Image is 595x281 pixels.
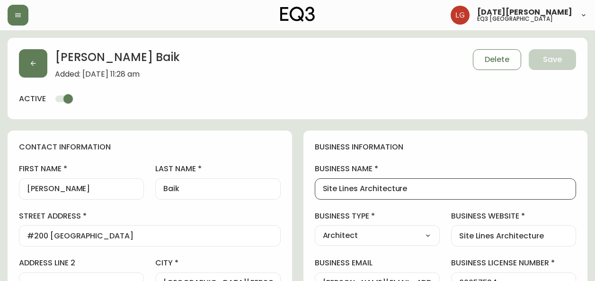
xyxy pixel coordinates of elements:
[451,211,576,221] label: business website
[451,258,576,268] label: business license number
[485,54,509,65] span: Delete
[19,211,281,221] label: street address
[477,16,553,22] h5: eq3 [GEOGRAPHIC_DATA]
[315,164,577,174] label: business name
[459,231,568,240] input: https://www.designshop.com
[315,142,577,152] h4: business information
[473,49,521,70] button: Delete
[315,211,440,221] label: business type
[477,9,572,16] span: [DATE][PERSON_NAME]
[19,94,46,104] h4: active
[55,49,180,70] h2: [PERSON_NAME] Baik
[315,258,440,268] label: business email
[19,142,281,152] h4: contact information
[155,258,280,268] label: city
[55,70,180,79] span: Added: [DATE] 11:28 am
[451,6,470,25] img: 2638f148bab13be18035375ceda1d187
[19,258,144,268] label: address line 2
[155,164,280,174] label: last name
[19,164,144,174] label: first name
[280,7,315,22] img: logo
